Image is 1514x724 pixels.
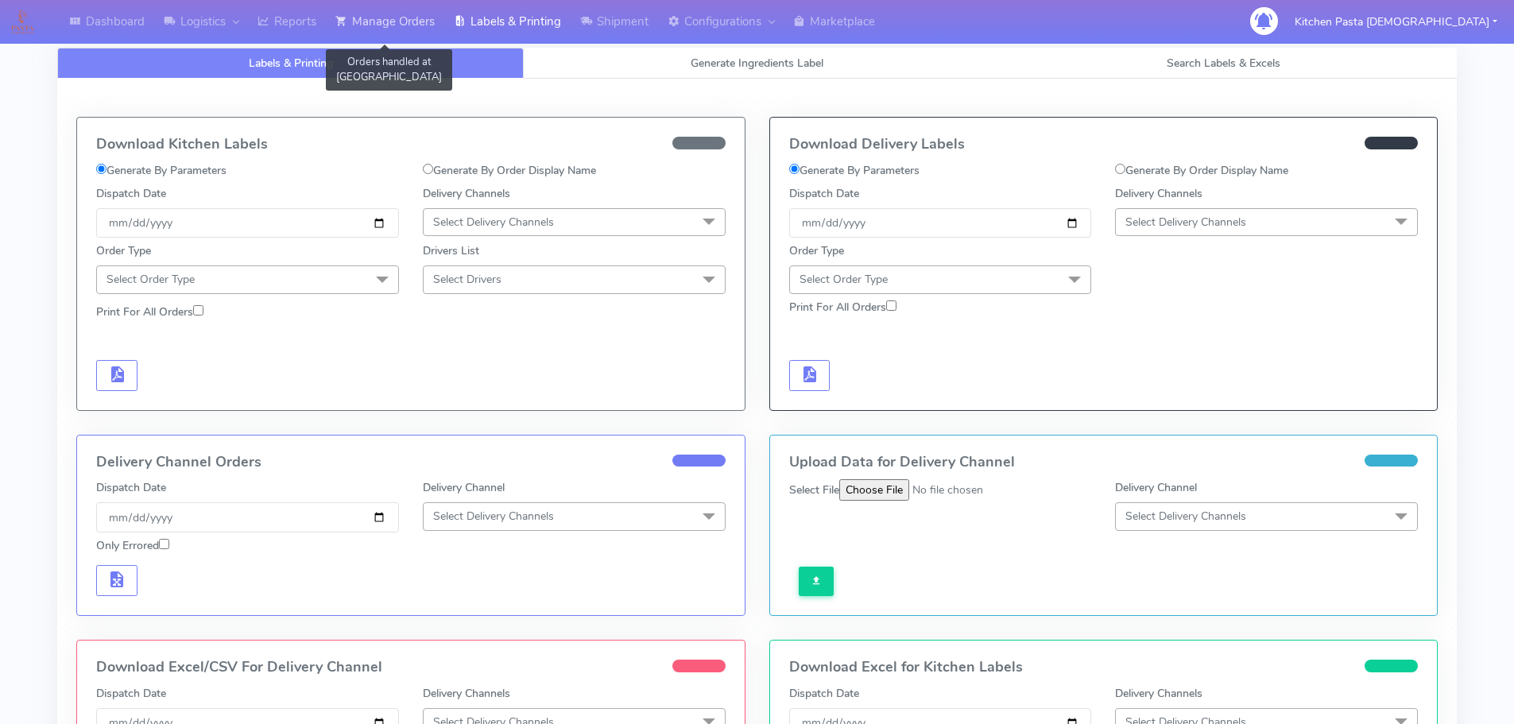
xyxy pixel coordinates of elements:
label: Dispatch Date [96,685,166,702]
h4: Download Excel for Kitchen Labels [789,660,1419,676]
span: Select Order Type [800,272,888,287]
label: Dispatch Date [96,479,166,496]
h4: Download Kitchen Labels [96,137,726,153]
input: Print For All Orders [193,305,203,316]
label: Dispatch Date [789,685,859,702]
input: Generate By Parameters [96,164,106,174]
span: Search Labels & Excels [1167,56,1280,71]
label: Order Type [96,242,151,259]
button: Kitchen Pasta [DEMOGRAPHIC_DATA] [1283,6,1509,38]
label: Delivery Channels [1115,185,1202,202]
label: Delivery Channels [423,685,510,702]
label: Print For All Orders [789,299,896,316]
label: Dispatch Date [789,185,859,202]
label: Dispatch Date [96,185,166,202]
label: Print For All Orders [96,304,203,320]
label: Delivery Channels [1115,685,1202,702]
span: Select Delivery Channels [433,509,554,524]
h4: Download Delivery Labels [789,137,1419,153]
label: Delivery Channel [1115,479,1197,496]
h4: Delivery Channel Orders [96,455,726,470]
input: Generate By Parameters [789,164,800,174]
span: Select Order Type [106,272,195,287]
input: Generate By Order Display Name [423,164,433,174]
label: Select File [789,482,839,498]
label: Order Type [789,242,844,259]
h4: Upload Data for Delivery Channel [789,455,1419,470]
span: Select Delivery Channels [433,215,554,230]
input: Only Errored [159,539,169,549]
label: Generate By Order Display Name [1115,162,1288,179]
label: Only Errored [96,537,169,554]
input: Print For All Orders [886,300,896,311]
span: Labels & Printing [249,56,333,71]
label: Delivery Channels [423,185,510,202]
label: Generate By Order Display Name [423,162,596,179]
span: Generate Ingredients Label [691,56,823,71]
span: Select Delivery Channels [1125,509,1246,524]
span: Select Drivers [433,272,501,287]
ul: Tabs [57,48,1457,79]
label: Delivery Channel [423,479,505,496]
label: Drivers List [423,242,479,259]
span: Select Delivery Channels [1125,215,1246,230]
input: Generate By Order Display Name [1115,164,1125,174]
label: Generate By Parameters [96,162,227,179]
label: Generate By Parameters [789,162,920,179]
h4: Download Excel/CSV For Delivery Channel [96,660,726,676]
